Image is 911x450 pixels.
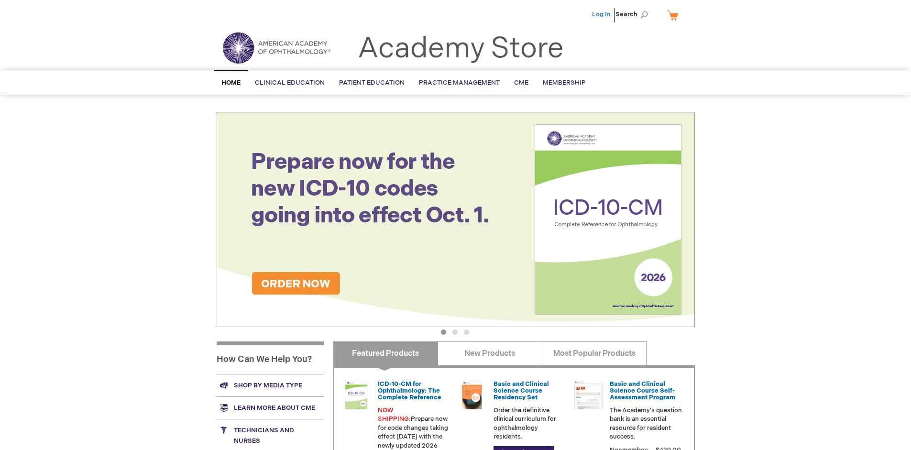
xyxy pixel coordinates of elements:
[464,329,469,335] button: 3 of 3
[342,381,371,409] img: 0120008u_42.png
[574,381,603,409] img: bcscself_20.jpg
[494,406,566,441] p: Order the definitive clinical curriculum for ophthalmology residents.
[458,381,486,409] img: 02850963u_47.png
[610,406,682,441] p: The Academy's question bank is an essential resource for resident success.
[217,341,324,374] h1: How Can We Help You?
[339,79,405,87] span: Patient Education
[419,79,500,87] span: Practice Management
[217,374,324,396] a: Shop by media type
[615,5,652,24] span: Search
[378,406,411,423] font: NOW SHIPPING:
[438,341,542,365] a: New Products
[358,32,564,66] a: Academy Store
[441,329,446,335] button: 1 of 3
[255,79,325,87] span: Clinical Education
[514,79,528,87] span: CME
[333,341,438,365] a: Featured Products
[452,329,458,335] button: 2 of 3
[592,11,611,18] a: Log In
[543,79,586,87] span: Membership
[494,380,549,402] a: Basic and Clinical Science Course Residency Set
[217,396,324,419] a: Learn more about CME
[378,380,441,402] a: ICD-10-CM for Ophthalmology: The Complete Reference
[221,79,241,87] span: Home
[610,380,675,402] a: Basic and Clinical Science Course Self-Assessment Program
[542,341,647,365] a: Most Popular Products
